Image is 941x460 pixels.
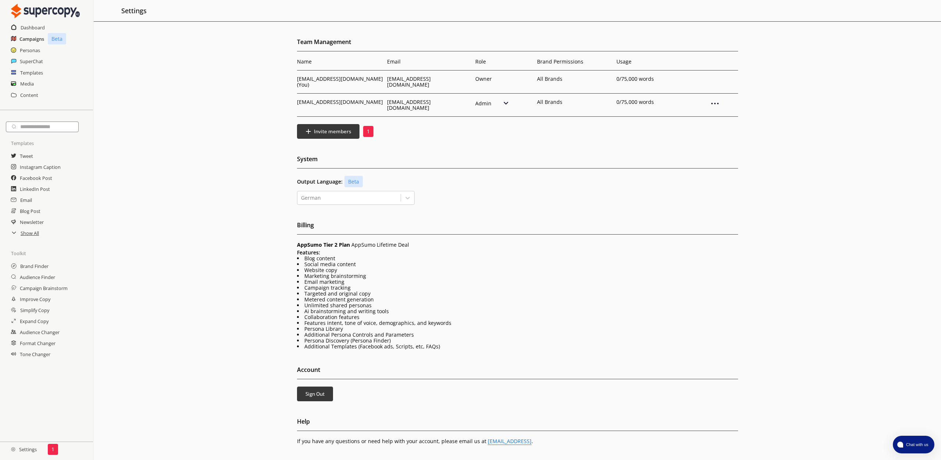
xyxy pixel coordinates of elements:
[297,320,738,326] li: Features intent, tone of voice, demographics, and keywords
[20,283,68,294] a: Campaign Brainstorm
[20,349,50,360] a: Tone Changer
[297,303,738,308] li: Unlimited shared personas
[20,294,50,305] a: Improve Copy
[121,4,147,18] h2: Settings
[20,217,44,228] h2: Newsletter
[297,99,383,105] p: [EMAIL_ADDRESS][DOMAIN_NAME]
[20,338,56,349] a: Format Changer
[387,76,472,88] p: [EMAIL_ADDRESS][DOMAIN_NAME]
[297,267,738,273] li: Website copy
[314,128,351,135] b: Invite members
[20,272,55,283] a: Audience Finder
[20,261,49,272] a: Brand Finder
[475,59,533,65] p: Role
[297,179,343,185] b: Output Language:
[297,241,350,248] span: AppSumo Tier 2 Plan
[20,206,40,217] a: Blog Post
[11,4,80,18] img: Close
[20,327,60,338] a: Audience Changer
[297,249,320,256] b: Features:
[297,308,738,314] li: Ai brainstorming and writing tools
[305,391,325,397] b: Sign Out
[387,99,472,111] p: [EMAIL_ADDRESS][DOMAIN_NAME]
[537,99,565,105] p: All Brands
[297,387,333,401] button: Sign Out
[367,128,370,134] p: 1
[20,151,33,162] a: Tweet
[297,242,738,248] p: AppSumo Lifetime Deal
[20,90,38,101] a: Content
[20,305,49,316] a: Simplify Copy
[297,338,738,344] li: Persona Discovery (Persona Finder)
[893,436,934,453] button: atlas-launcher
[297,285,738,291] li: Campaign tracking
[297,344,738,349] li: Additional Templates (Facebook ads, Scripts, etc, FAQs)
[20,67,43,78] a: Templates
[21,228,39,239] a: Show All
[475,76,492,82] p: Owner
[20,162,61,173] a: Instagram Caption
[297,59,383,65] p: Name
[21,22,45,33] a: Dashboard
[387,59,472,65] p: Email
[297,153,738,169] h2: System
[19,33,44,44] a: Campaigns
[297,220,738,235] h2: Billing
[711,99,720,109] div: Remove Member
[903,442,930,448] span: Chat with us
[297,76,383,88] p: [EMAIL_ADDRESS][DOMAIN_NAME] (You)
[616,99,692,105] p: 0 /75,000 words
[297,273,738,279] li: Marketing brainstorming
[297,291,738,297] li: Targeted and original copy
[51,446,54,452] p: 1
[297,297,738,303] li: Metered content generation
[537,59,613,65] p: Brand Permissions
[475,101,501,106] p: Admin
[297,314,738,320] li: Collaboration features
[297,416,738,431] h2: Help
[297,124,360,139] button: Invite members
[297,438,738,444] p: If you have any questions or need help with your account, please email us at .
[20,316,49,327] a: Expand Copy
[537,76,565,82] p: All Brands
[20,195,32,206] a: Email
[616,76,692,82] p: 0 /75,000 words
[503,99,509,106] img: Close
[297,279,738,285] li: Email marketing
[48,33,66,44] p: Beta
[616,59,692,65] p: Usage
[711,99,719,108] img: Close
[20,184,50,195] a: LinkedIn Post
[297,36,738,51] h2: Team Management
[297,326,738,332] li: Persona Library
[297,332,738,338] li: Additional Persona Controls and Parameters
[488,438,532,445] a: [EMAIL_ADDRESS]
[20,78,34,89] h2: Media
[20,56,43,67] a: SuperChat
[297,364,738,379] h2: Account
[20,173,52,184] a: Facebook Post
[20,45,40,56] a: Personas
